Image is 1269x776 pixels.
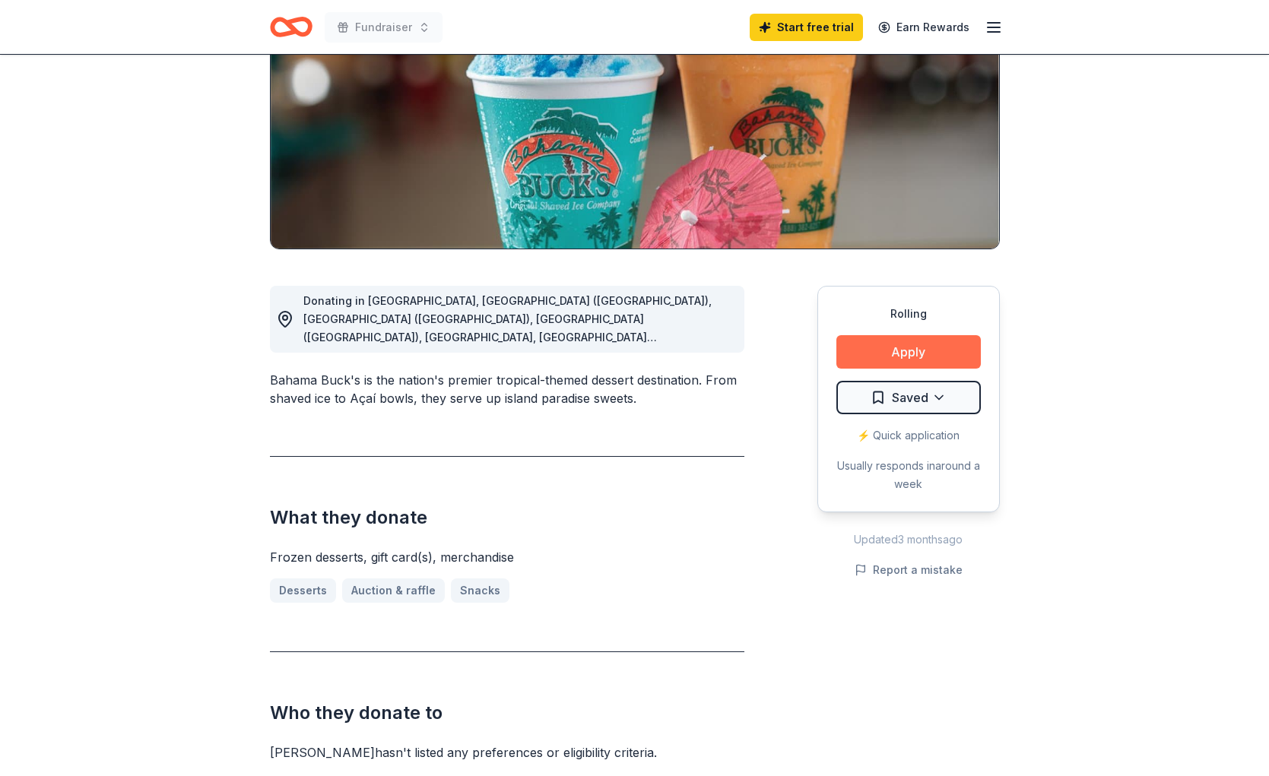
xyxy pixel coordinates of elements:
div: Rolling [836,305,981,323]
button: Report a mistake [855,561,963,579]
div: ⚡️ Quick application [836,426,981,445]
div: [PERSON_NAME] hasn ' t listed any preferences or eligibility criteria. [270,743,744,762]
a: Desserts [270,578,336,603]
h2: Who they donate to [270,701,744,725]
div: Bahama Buck's is the nation's premier tropical-themed dessert destination. From shaved ice to Aça... [270,371,744,407]
span: Fundraiser [355,18,412,36]
div: Updated 3 months ago [817,531,1000,549]
span: Saved [892,388,928,407]
button: Fundraiser [325,12,443,43]
span: Donating in [GEOGRAPHIC_DATA], [GEOGRAPHIC_DATA] ([GEOGRAPHIC_DATA]), [GEOGRAPHIC_DATA] ([GEOGRAP... [303,294,712,453]
button: Apply [836,335,981,369]
a: Auction & raffle [342,578,445,603]
a: Earn Rewards [869,14,979,41]
a: Home [270,9,312,45]
div: Frozen desserts, gift card(s), merchandise [270,548,744,566]
h2: What they donate [270,505,744,530]
a: Start free trial [750,14,863,41]
a: Snacks [451,578,509,603]
button: Saved [836,381,981,414]
div: Usually responds in around a week [836,457,981,493]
